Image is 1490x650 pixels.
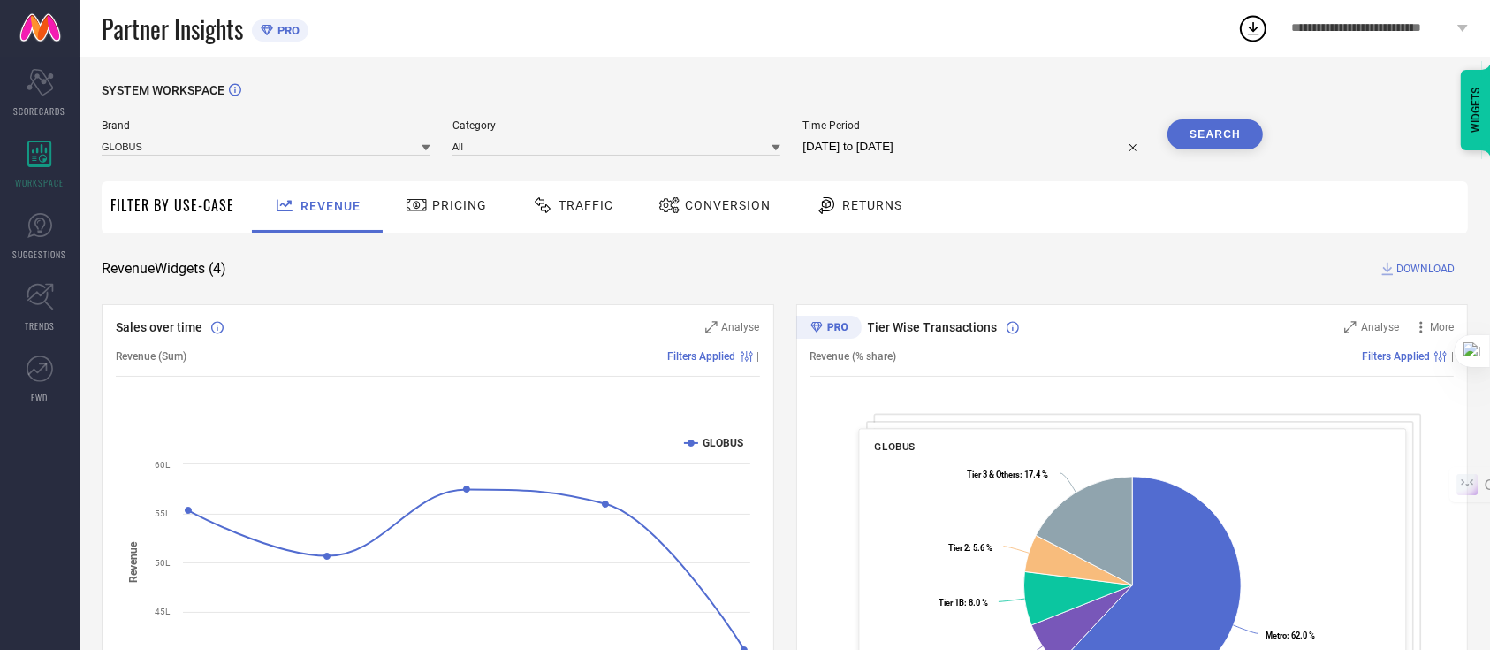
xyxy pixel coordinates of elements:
[1167,119,1263,149] button: Search
[1266,631,1315,640] text: : 62.0 %
[668,350,736,363] span: Filters Applied
[1396,260,1455,278] span: DOWNLOAD
[16,176,65,189] span: WORKSPACE
[102,119,430,132] span: Brand
[300,199,361,213] span: Revenue
[1344,321,1357,333] svg: Zoom
[842,198,902,212] span: Returns
[810,350,897,363] span: Revenue (% share)
[939,598,988,608] text: : 8.0 %
[432,198,487,212] span: Pricing
[1266,631,1287,640] tspan: Metro
[155,460,171,470] text: 60L
[102,83,224,97] span: SYSTEM WORKSPACE
[722,321,760,333] span: Analyse
[1430,321,1454,333] span: More
[13,248,67,261] span: SUGGESTIONS
[14,104,66,118] span: SCORECARDS
[868,320,998,334] span: Tier Wise Transactions
[802,136,1145,157] input: Select time period
[874,440,915,453] span: GLOBUS
[705,321,718,333] svg: Zoom
[1237,12,1269,44] div: Open download list
[967,470,1020,479] tspan: Tier 3 & Others
[703,437,743,449] text: GLOBUS
[110,195,234,216] span: Filter By Use-Case
[948,543,992,553] text: : 5.6 %
[273,24,300,37] span: PRO
[127,541,140,583] tspan: Revenue
[685,198,771,212] span: Conversion
[948,543,969,553] tspan: Tier 2
[757,350,760,363] span: |
[102,11,243,47] span: Partner Insights
[155,509,171,518] text: 55L
[25,319,55,333] span: TRENDS
[116,350,186,363] span: Revenue (Sum)
[1362,350,1430,363] span: Filters Applied
[155,558,171,568] text: 50L
[116,320,202,334] span: Sales over time
[967,470,1048,479] text: : 17.4 %
[155,607,171,616] text: 45L
[559,198,613,212] span: Traffic
[102,260,226,278] span: Revenue Widgets ( 4 )
[1361,321,1399,333] span: Analyse
[796,316,862,342] div: Premium
[802,119,1145,132] span: Time Period
[939,598,964,608] tspan: Tier 1B
[32,391,49,404] span: FWD
[1451,350,1454,363] span: |
[452,119,781,132] span: Category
